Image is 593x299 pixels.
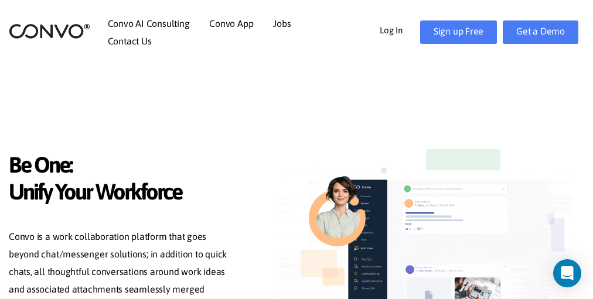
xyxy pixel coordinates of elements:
a: Convo AI Consulting [108,19,190,28]
a: Convo App [209,19,253,28]
a: Log In [380,20,420,39]
a: Sign up Free [420,20,497,44]
a: Contact Us [108,36,152,46]
div: Open Intercom Messenger [553,259,581,287]
a: Get a Demo [503,20,578,44]
a: Jobs [273,19,291,28]
img: logo_2.png [9,23,90,40]
span: Be One: [9,152,238,181]
span: Unify Your Workforce [9,178,238,208]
